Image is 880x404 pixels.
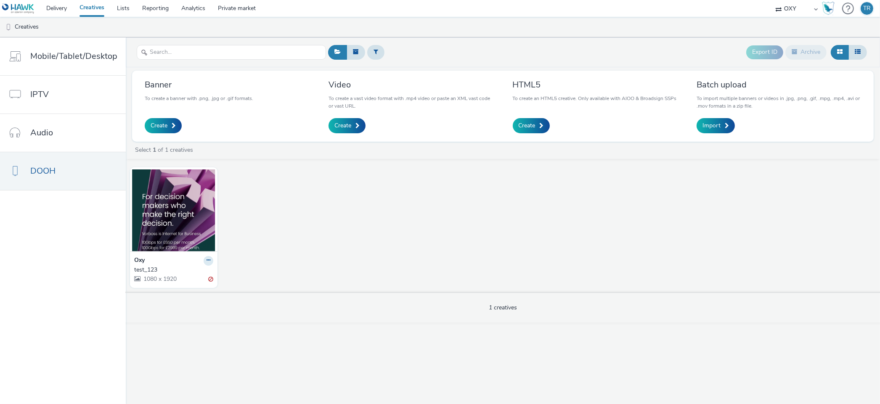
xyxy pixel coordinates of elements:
a: Select of 1 creatives [134,146,196,154]
button: Export ID [746,45,783,59]
h3: Banner [145,79,253,90]
span: DOOH [30,165,56,177]
input: Search... [137,45,326,60]
span: Mobile/Tablet/Desktop [30,50,117,62]
a: Hawk Academy [822,2,838,15]
span: Create [334,121,351,130]
img: dooh [4,23,13,32]
a: Create [145,118,182,133]
span: Import [702,121,721,130]
p: To create an HTML5 creative. Only available with AIOO & Broadsign SSPs [513,95,677,102]
p: To import multiple banners or videos in .jpg, .png, .gif, .mpg, .mp4, .avi or .mov formats in a z... [697,95,861,110]
strong: 1 [153,146,156,154]
img: test_123 visual [132,169,215,251]
p: To create a vast video format with .mp4 video or paste an XML vast code or vast URL. [329,95,493,110]
span: Create [519,121,535,130]
div: Invalid [208,275,213,284]
span: 1080 x 1920 [143,275,177,283]
a: Create [329,118,366,133]
a: Import [697,118,735,133]
button: Archive [785,45,827,59]
p: To create a banner with .png, .jpg or .gif formats. [145,95,253,102]
span: 1 creatives [489,304,517,312]
span: Audio [30,127,53,139]
div: test_123 [134,266,210,274]
span: IPTV [30,88,49,100]
button: Table [848,45,867,59]
h3: HTML5 [513,79,677,90]
button: Grid [831,45,849,59]
span: Create [151,121,167,130]
a: test_123 [134,266,213,274]
div: TR [863,2,871,15]
img: Hawk Academy [822,2,835,15]
strong: Oxy [134,256,145,266]
h3: Batch upload [697,79,861,90]
h3: Video [329,79,493,90]
a: Create [513,118,550,133]
img: undefined Logo [2,3,34,14]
